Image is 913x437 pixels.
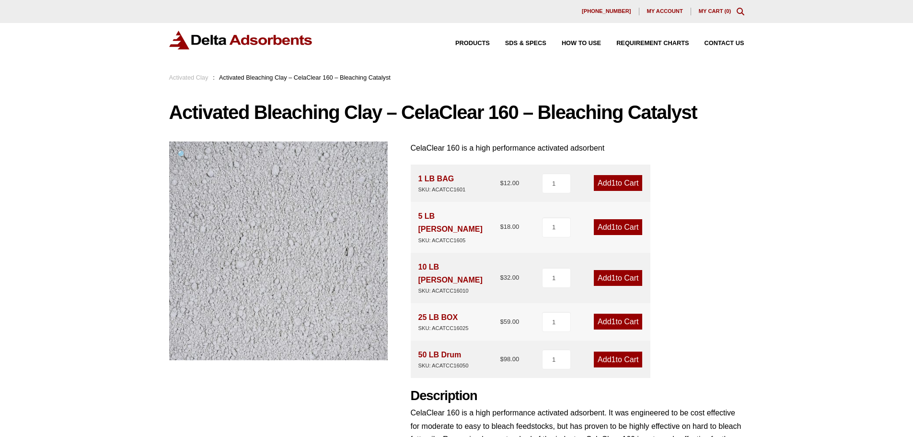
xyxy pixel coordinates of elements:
a: View full-screen image gallery [169,142,196,168]
a: Requirement Charts [601,40,689,47]
a: Activated Clay [169,74,208,81]
p: CelaClear 160 is a high performance activated adsorbent [411,142,744,154]
a: My Cart (0) [699,8,731,14]
a: Add1to Cart [594,175,642,191]
span: $ [500,179,503,187]
div: 5 LB [PERSON_NAME] [418,210,500,245]
span: 🔍 [177,150,188,160]
div: SKU: ACATCC1601 [418,185,466,194]
a: How to Use [546,40,601,47]
span: $ [500,355,503,363]
span: Requirement Charts [616,40,689,47]
bdi: 32.00 [500,274,519,281]
a: Add1to Cart [594,314,642,330]
a: Add1to Cart [594,352,642,367]
a: Products [440,40,490,47]
span: 1 [612,223,616,231]
div: SKU: ACATCC16010 [418,286,500,295]
span: My account [647,9,683,14]
span: : [213,74,215,81]
div: Toggle Modal Content [737,8,744,15]
a: SDS & SPECS [490,40,546,47]
div: 1 LB BAG [418,172,466,194]
h2: Description [411,388,744,404]
h1: Activated Bleaching Clay – CelaClear 160 – Bleaching Catalyst [169,102,744,122]
span: 0 [726,8,729,14]
span: SDS & SPECS [505,40,546,47]
div: SKU: ACATCC1605 [418,236,500,245]
div: 10 LB [PERSON_NAME] [418,260,500,295]
a: [PHONE_NUMBER] [574,8,639,15]
span: How to Use [562,40,601,47]
bdi: 12.00 [500,179,519,187]
span: 1 [612,355,616,364]
bdi: 98.00 [500,355,519,363]
div: SKU: ACATCC16050 [418,361,469,370]
bdi: 18.00 [500,223,519,230]
a: Add1to Cart [594,219,642,235]
span: Contact Us [705,40,744,47]
span: Products [455,40,490,47]
div: SKU: ACATCC16025 [418,324,469,333]
span: Activated Bleaching Clay – CelaClear 160 – Bleaching Catalyst [219,74,391,81]
span: 1 [612,274,616,282]
a: My account [639,8,691,15]
span: $ [500,223,503,230]
a: Add1to Cart [594,270,642,286]
div: 25 LB BOX [418,311,469,333]
bdi: 59.00 [500,318,519,325]
div: 50 LB Drum [418,348,469,370]
a: Contact Us [689,40,744,47]
span: 1 [612,318,616,326]
span: 1 [612,179,616,187]
span: $ [500,318,503,325]
span: $ [500,274,503,281]
img: Delta Adsorbents [169,31,313,49]
span: [PHONE_NUMBER] [582,9,631,14]
img: Bleaching Clay [169,142,388,360]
